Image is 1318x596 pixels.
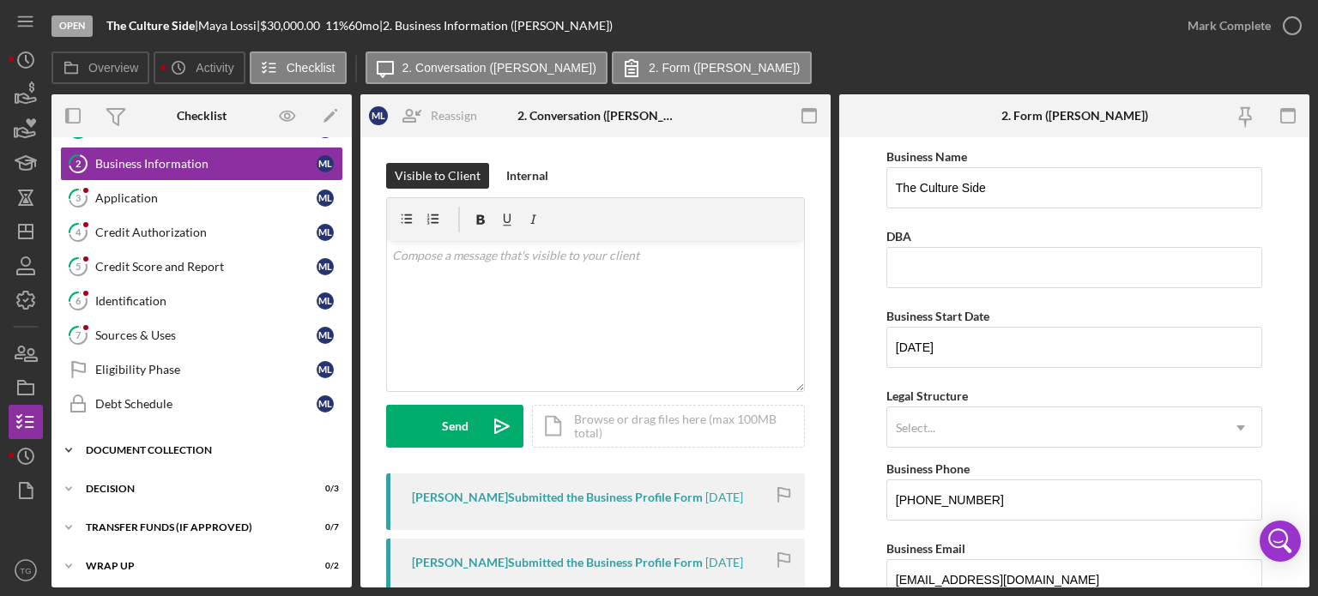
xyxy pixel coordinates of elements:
div: Credit Score and Report [95,260,317,274]
div: Select... [896,421,935,435]
button: 2. Conversation ([PERSON_NAME]) [366,51,608,84]
div: M L [369,106,388,125]
a: 4Credit AuthorizationML [60,215,343,250]
div: Mark Complete [1188,9,1271,43]
div: Maya Lossi | [198,19,260,33]
label: Business Phone [886,461,970,476]
div: | 2. Business Information ([PERSON_NAME]) [379,19,613,33]
tspan: 7 [76,329,82,340]
div: Internal [506,163,548,189]
button: 2. Form ([PERSON_NAME]) [612,51,812,84]
div: Sources & Uses [95,328,317,342]
div: Transfer Funds (If Approved) [86,522,296,533]
div: 2. Form ([PERSON_NAME]) [1001,109,1148,123]
div: Open Intercom Messenger [1260,521,1301,562]
a: Eligibility PhaseML [60,352,343,387]
label: Business Name [886,149,967,164]
div: Eligibility Phase [95,363,317,376]
button: Visible to Client [386,163,489,189]
b: The Culture Side [106,18,195,33]
div: 60 mo [348,19,379,33]
label: 2. Conversation ([PERSON_NAME]) [402,61,596,75]
div: Debt Schedule [95,397,317,411]
tspan: 4 [76,226,82,238]
div: Wrap Up [86,561,296,571]
button: MLReassign [360,99,494,133]
div: M L [317,292,334,310]
button: Send [386,405,523,448]
tspan: 6 [76,295,82,306]
tspan: 3 [76,192,81,203]
div: Open [51,15,93,37]
tspan: 2 [76,158,81,169]
div: Visible to Client [395,163,481,189]
div: M L [317,258,334,275]
div: 0 / 7 [308,522,339,533]
div: M L [317,395,334,412]
label: DBA [886,229,911,244]
div: 11 % [325,19,348,33]
div: M L [317,361,334,378]
div: 2. Conversation ([PERSON_NAME]) [517,109,674,123]
a: 7Sources & UsesML [60,318,343,352]
label: Checklist [287,61,336,75]
button: Internal [498,163,557,189]
div: Identification [95,294,317,308]
div: Credit Authorization [95,226,317,239]
label: Activity [196,61,233,75]
div: M L [317,155,334,172]
button: TG [9,553,43,587]
text: TG [20,566,31,575]
div: 0 / 3 [308,484,339,494]
div: M L [317,327,334,344]
tspan: 5 [76,261,81,272]
div: Application [95,191,317,205]
time: 2025-08-11 19:59 [705,491,743,504]
button: Checklist [250,51,347,84]
label: Business Start Date [886,309,989,323]
button: Mark Complete [1170,9,1309,43]
a: Debt ScheduleML [60,387,343,421]
label: 2. Form ([PERSON_NAME]) [649,61,801,75]
div: 0 / 2 [308,561,339,571]
div: Reassign [431,99,477,133]
div: | [106,19,198,33]
div: [PERSON_NAME] Submitted the Business Profile Form [412,556,703,569]
div: [PERSON_NAME] Submitted the Business Profile Form [412,491,703,504]
label: Overview [88,61,138,75]
a: 5Credit Score and ReportML [60,250,343,284]
a: 2Business InformationML [60,147,343,181]
div: M L [317,224,334,241]
time: 2025-08-11 19:57 [705,556,743,569]
a: 3ApplicationML [60,181,343,215]
div: Document Collection [86,445,330,455]
div: Business Information [95,157,317,171]
button: Overview [51,51,149,84]
a: 6IdentificationML [60,284,343,318]
div: M L [317,190,334,207]
label: Business Email [886,541,965,556]
div: Send [442,405,469,448]
div: $30,000.00 [260,19,325,33]
button: Activity [154,51,245,84]
div: Decision [86,484,296,494]
div: Checklist [177,109,227,123]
